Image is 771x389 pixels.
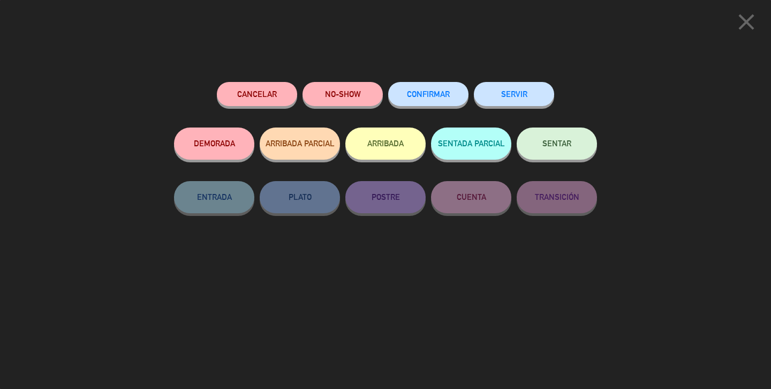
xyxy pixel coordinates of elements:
button: ARRIBADA PARCIAL [260,128,340,160]
span: CONFIRMAR [407,89,450,99]
button: SENTADA PARCIAL [431,128,511,160]
button: POSTRE [345,181,426,213]
button: ARRIBADA [345,128,426,160]
button: CUENTA [431,181,511,213]
button: ENTRADA [174,181,254,213]
i: close [733,9,760,35]
button: DEMORADA [174,128,254,160]
button: NO-SHOW [303,82,383,106]
button: TRANSICIÓN [517,181,597,213]
span: ARRIBADA PARCIAL [266,139,335,148]
button: PLATO [260,181,340,213]
button: Cancelar [217,82,297,106]
button: SENTAR [517,128,597,160]
button: SERVIR [474,82,554,106]
button: CONFIRMAR [388,82,468,106]
span: SENTAR [542,139,571,148]
button: close [730,8,763,40]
